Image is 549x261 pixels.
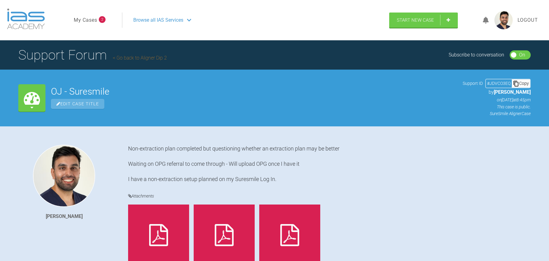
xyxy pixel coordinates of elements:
div: [PERSON_NAME] [46,212,83,220]
div: On [519,51,525,59]
p: on [DATE] at 8:45pm [463,96,531,103]
a: Logout [518,16,538,24]
img: logo-light.3e3ef733.png [7,9,45,29]
div: Subscribe to conversation [449,51,504,59]
img: Davinderjit Singh [33,145,95,207]
div: Non-extraction plan completed but questioning whether an extraction plan may be better Waiting on... [128,145,531,183]
a: My Cases [74,16,97,24]
span: Edit Case Title [51,99,104,109]
span: [PERSON_NAME] [494,89,531,95]
span: Browse all IAS Services [133,16,183,24]
div: Copy [512,79,530,87]
h4: Attachments [128,192,531,200]
span: Support ID [463,80,483,87]
p: SureSmile Aligner Case [463,110,531,117]
a: Go back to Aligner Dip 2 [113,55,167,61]
span: Start New Case [397,17,434,23]
span: 2 [99,16,106,23]
h1: Support Forum [18,44,167,66]
p: This case is public. [463,103,531,110]
img: profile.png [494,11,513,29]
div: # JDVCO3EQ [486,80,512,87]
p: by [463,88,531,96]
h2: OJ - Suresmile [51,87,457,96]
a: Start New Case [389,13,458,28]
